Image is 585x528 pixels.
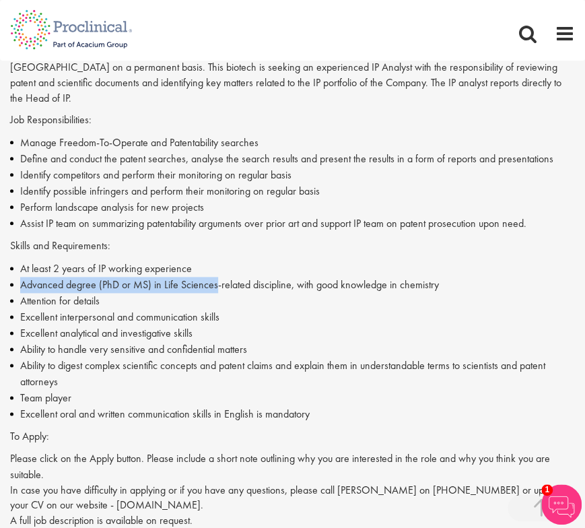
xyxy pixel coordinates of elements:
[541,484,553,496] span: 1
[10,44,575,106] p: Proclinical is seeking a Intellectual Property (IP) Analyst for a clinical stage, speciality, Bio...
[10,358,575,390] li: Ability to digest complex scientific concepts and patent claims and explain them in understandabl...
[10,309,575,325] li: Excellent interpersonal and communication skills
[10,183,575,199] li: Identify possible infringers and perform their monitoring on regular basis
[10,199,575,216] li: Perform landscape analysis for new projects
[10,151,575,167] li: Define and conduct the patent searches, analyse the search results and present the results in a f...
[10,261,575,277] li: At least 2 years of IP working experience
[10,238,575,254] p: Skills and Requirements:
[10,429,575,444] p: To Apply:
[541,484,582,525] img: Chatbot
[10,167,575,183] li: Identify competitors and perform their monitoring on regular basis
[10,216,575,232] li: Assist IP team on summarizing patentability arguments over prior art and support IP team on paten...
[10,341,575,358] li: Ability to handle very sensitive and confidential matters
[10,293,575,309] li: Attention for details
[10,277,575,293] li: Advanced degree (PhD or MS) in Life Sciences-related discipline, with good knowledge in chemistry
[10,390,575,406] li: Team player
[10,406,575,422] li: Excellent oral and written communication skills in English is mandatory
[10,135,575,151] li: Manage Freedom-To-Operate and Patentability searches
[10,112,575,128] p: Job Responsibilities:
[10,325,575,341] li: Excellent analytical and investigative skills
